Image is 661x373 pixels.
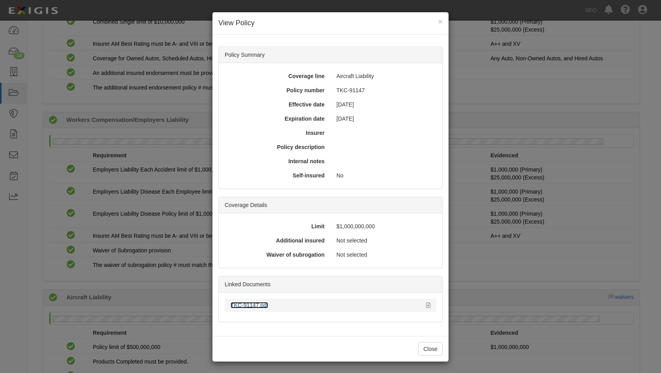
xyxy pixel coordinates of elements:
[222,115,330,123] div: Expiration date
[330,86,439,94] div: TKC-91147
[222,129,330,137] div: Insurer
[222,251,330,259] div: Waiver of subrogation
[222,172,330,179] div: Self-insured
[222,143,330,151] div: Policy description
[222,86,330,94] div: Policy number
[330,172,439,179] div: No
[219,276,442,293] div: Linked Documents
[330,101,439,108] div: [DATE]
[330,237,439,244] div: Not selected
[330,115,439,123] div: [DATE]
[231,302,268,308] a: TKC-91147.pdf
[222,72,330,80] div: Coverage line
[222,222,330,230] div: Limit
[330,251,439,259] div: Not selected
[418,342,443,356] button: Close
[219,197,442,213] div: Coverage Details
[219,47,442,63] div: Policy Summary
[222,101,330,108] div: Effective date
[218,18,443,28] h4: View Policy
[222,237,330,244] div: Additional insured
[330,72,439,80] div: Aircraft Liability
[222,157,330,165] div: Internal notes
[330,222,439,230] div: $1,000,000,000
[231,301,420,309] div: TKC-91147.pdf
[438,17,443,26] button: Close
